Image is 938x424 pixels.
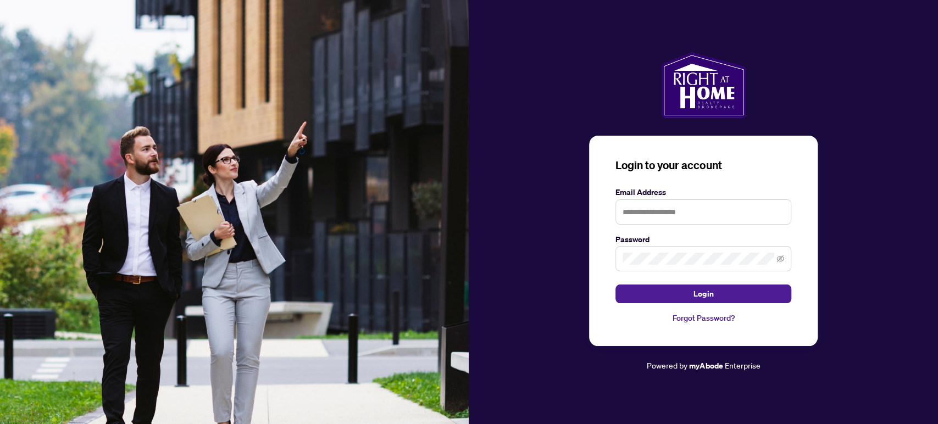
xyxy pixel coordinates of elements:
[661,52,746,118] img: ma-logo
[647,360,687,370] span: Powered by
[615,284,791,303] button: Login
[615,186,791,198] label: Email Address
[615,312,791,324] a: Forgot Password?
[615,158,791,173] h3: Login to your account
[776,255,784,263] span: eye-invisible
[615,233,791,246] label: Password
[689,360,723,372] a: myAbode
[724,360,760,370] span: Enterprise
[693,285,713,303] span: Login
